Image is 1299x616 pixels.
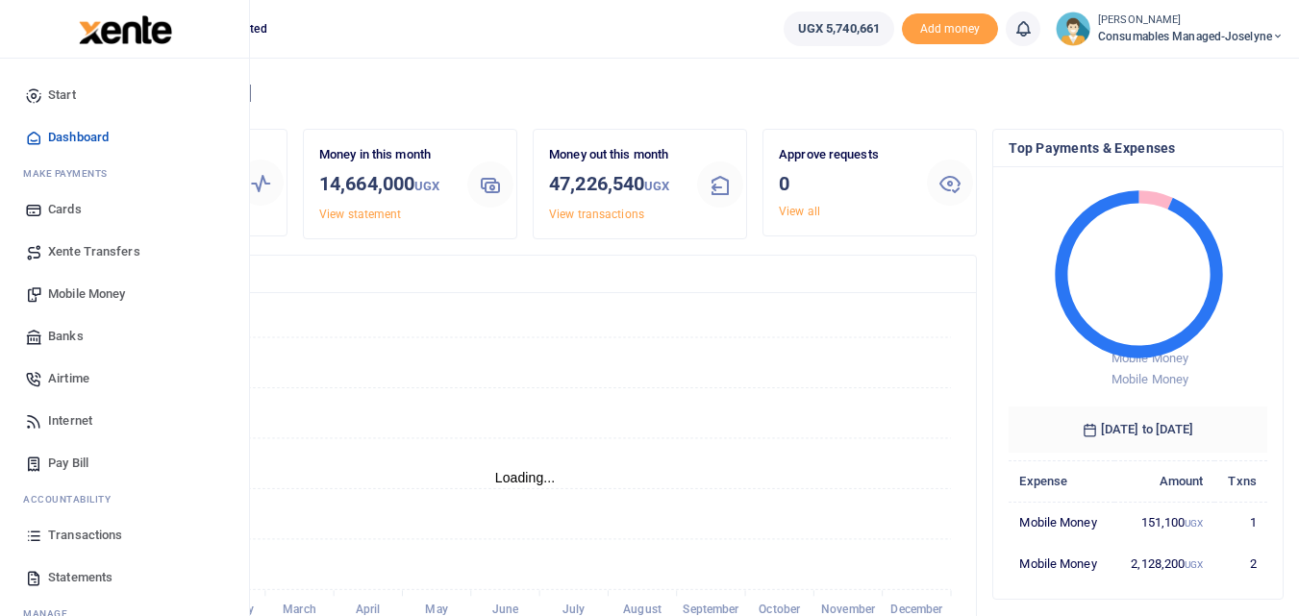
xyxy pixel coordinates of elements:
span: Mobile Money [1112,372,1188,386]
h3: 47,226,540 [549,169,682,201]
a: View all [779,205,820,218]
td: 2,128,200 [1114,543,1214,583]
td: 1 [1214,502,1267,543]
p: Approve requests [779,145,912,165]
a: Dashboard [15,116,234,159]
small: UGX [1185,518,1203,529]
span: Mobile Money [1112,351,1188,365]
th: Expense [1009,460,1113,502]
small: UGX [414,179,439,193]
span: Xente Transfers [48,242,140,261]
img: profile-user [1056,12,1090,46]
p: Money out this month [549,145,682,165]
span: Consumables managed-Joselyne [1098,28,1284,45]
a: Cards [15,188,234,231]
small: UGX [644,179,669,193]
text: Loading... [495,470,556,485]
td: Mobile Money [1009,543,1113,583]
span: Internet [48,411,92,431]
h4: Top Payments & Expenses [1009,137,1267,159]
span: Banks [48,327,84,346]
a: View transactions [549,208,644,221]
h3: 14,664,000 [319,169,452,201]
span: Statements [48,568,112,587]
h4: Hello [PERSON_NAME] [73,83,1284,104]
h6: [DATE] to [DATE] [1009,407,1267,453]
span: Mobile Money [48,284,125,304]
li: Wallet ballance [776,12,902,46]
a: Pay Bill [15,442,234,484]
li: Ac [15,484,234,514]
a: Airtime [15,357,234,400]
a: Banks [15,315,234,357]
p: Money in this month [319,145,452,165]
td: Mobile Money [1009,502,1113,543]
h3: 0 [779,169,912,198]
small: UGX [1185,559,1203,570]
span: Pay Bill [48,454,88,473]
a: UGX 5,740,661 [784,12,894,46]
span: UGX 5,740,661 [798,19,880,38]
h4: Transactions Overview [89,263,961,284]
span: ake Payments [33,166,108,181]
th: Txns [1214,460,1267,502]
a: Statements [15,556,234,599]
li: M [15,159,234,188]
span: Start [48,86,76,105]
td: 151,100 [1114,502,1214,543]
span: countability [37,492,111,506]
span: Airtime [48,369,89,388]
a: profile-user [PERSON_NAME] Consumables managed-Joselyne [1056,12,1284,46]
small: [PERSON_NAME] [1098,12,1284,29]
a: logo-small logo-large logo-large [77,21,172,36]
a: Start [15,74,234,116]
a: Add money [902,20,998,35]
a: Transactions [15,514,234,556]
a: Xente Transfers [15,231,234,273]
img: logo-large [79,15,172,44]
span: Dashboard [48,128,109,147]
a: Internet [15,400,234,442]
span: Cards [48,200,82,219]
a: Mobile Money [15,273,234,315]
a: View statement [319,208,401,221]
li: Toup your wallet [902,13,998,45]
td: 2 [1214,543,1267,583]
span: Transactions [48,526,122,545]
span: Add money [902,13,998,45]
th: Amount [1114,460,1214,502]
